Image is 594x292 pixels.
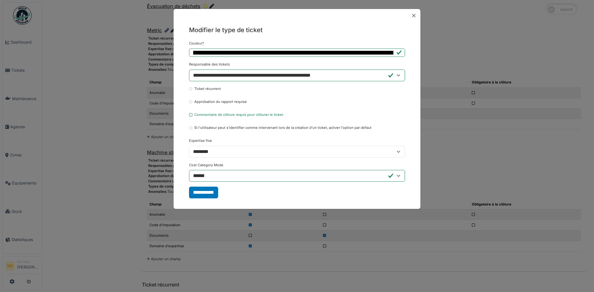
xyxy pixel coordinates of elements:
[194,99,247,104] label: Approbation du rapport requise
[189,138,212,143] label: Expertise fixe
[410,11,418,20] button: Close
[189,163,223,167] span: translation missing: fr.report_type.cost_category_mode
[194,112,284,117] label: Commentaire de clôture requis pour clôturer le ticket.
[194,86,221,91] label: Ticket récurrent
[189,62,230,67] label: Responsable des tickets
[194,125,372,130] label: Si l'utilisateur peut s'identifier comme intervenant lors de la création d'un ticket, activer l'o...
[189,41,204,46] label: Couleur
[189,25,405,35] h5: Modifier le type de ticket
[202,41,204,45] abbr: Requis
